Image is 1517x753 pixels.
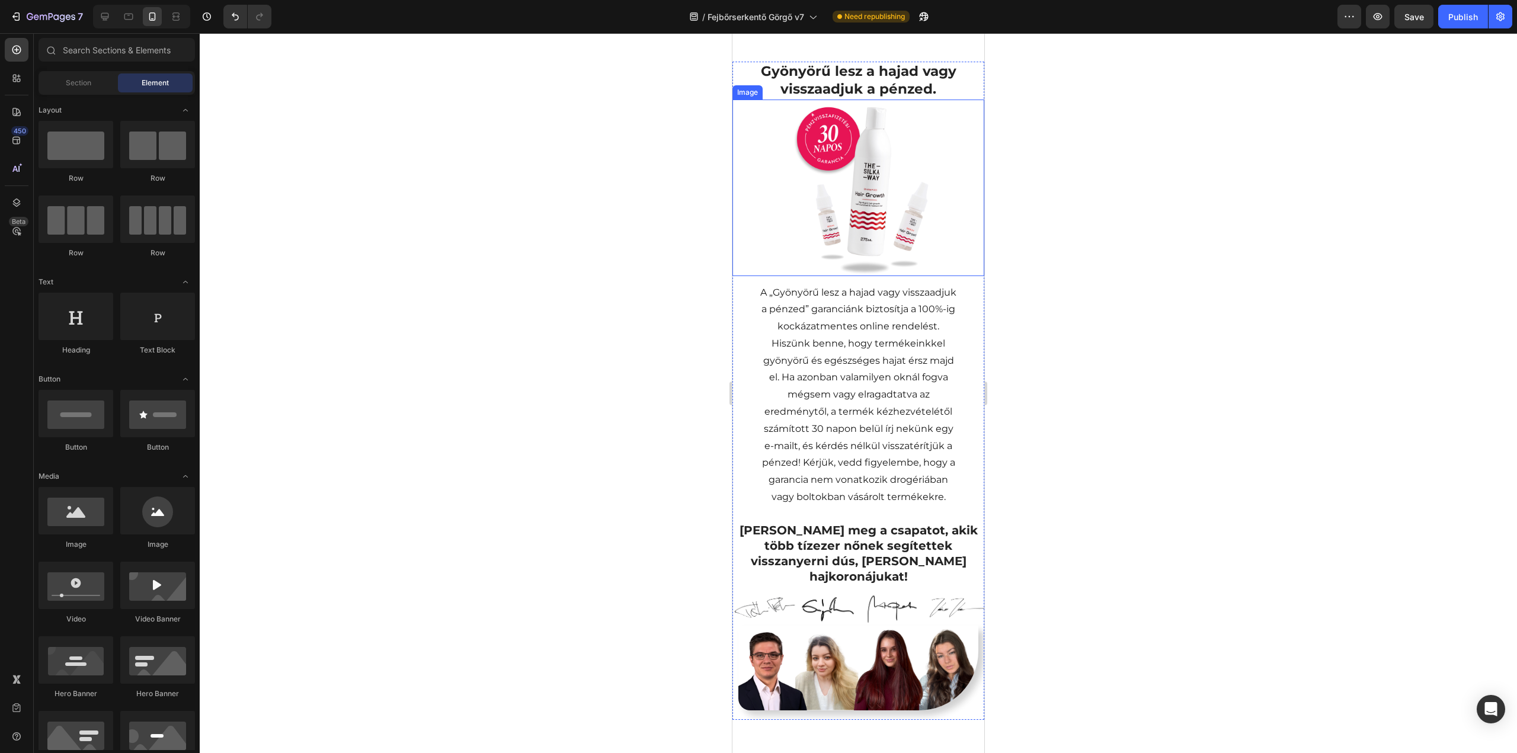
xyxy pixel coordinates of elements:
button: 7 [5,5,88,28]
span: Element [142,78,169,88]
button: Save [1394,5,1433,28]
div: Undo/Redo [223,5,271,28]
span: Toggle open [176,370,195,389]
span: Save [1404,12,1424,22]
p: 7 [78,9,83,24]
div: Video Banner [120,614,195,624]
span: / [702,11,705,23]
div: Beta [9,217,28,226]
div: Hero Banner [39,688,113,699]
div: Heading [39,345,113,355]
span: Layout [39,105,62,116]
input: Search Sections & Elements [39,38,195,62]
div: Text Block [120,345,195,355]
button: Publish [1438,5,1488,28]
span: Toggle open [176,101,195,120]
div: Video [39,614,113,624]
iframe: Design area [732,33,984,753]
span: Media [39,471,59,482]
span: Fejbőrserkentő Görgő v7 [708,11,804,23]
div: Button [120,442,195,453]
div: 450 [11,126,28,136]
div: Row [39,248,113,258]
div: Row [120,248,195,258]
div: Publish [1448,11,1478,23]
div: Image [39,539,113,550]
div: Row [120,173,195,184]
div: Hero Banner [120,688,195,699]
div: Image [120,539,195,550]
span: Need republishing [844,11,905,22]
span: Toggle open [176,273,195,291]
div: Row [39,173,113,184]
span: Button [39,374,60,384]
span: Toggle open [176,467,195,486]
span: Text [39,277,53,287]
div: Button [39,442,113,453]
div: Open Intercom Messenger [1477,695,1505,723]
span: Section [66,78,91,88]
